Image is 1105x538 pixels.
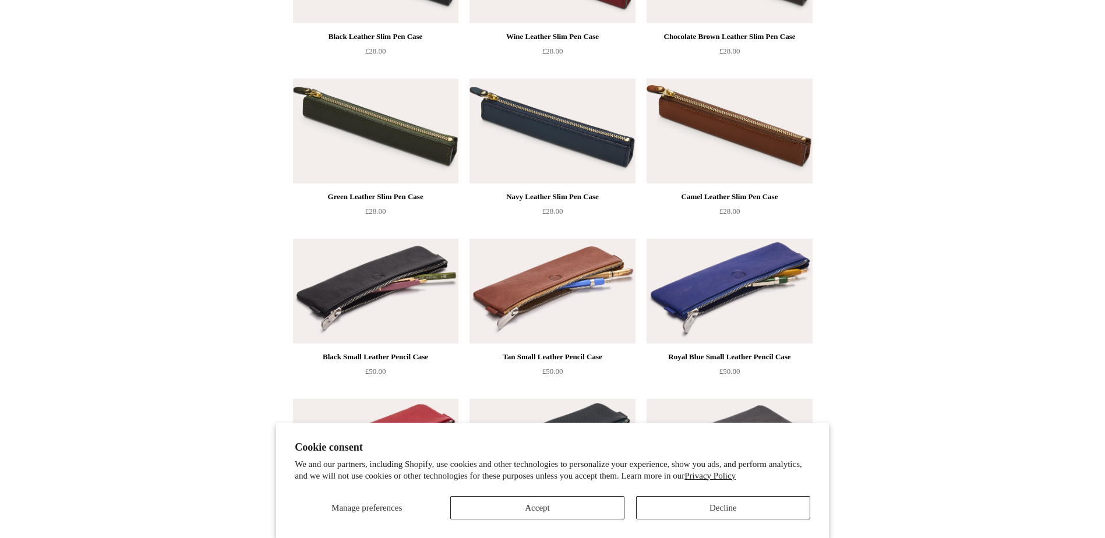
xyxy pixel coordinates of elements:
[450,496,624,519] button: Accept
[469,79,635,183] a: Navy Leather Slim Pen Case Navy Leather Slim Pen Case
[293,190,458,238] a: Green Leather Slim Pen Case £28.00
[647,79,812,183] img: Camel Leather Slim Pen Case
[647,239,812,344] a: Royal Blue Small Leather Pencil Case Royal Blue Small Leather Pencil Case
[719,207,740,215] span: £28.00
[647,399,812,504] a: Black Leather Medium Pencil Case Black Leather Medium Pencil Case
[293,350,458,398] a: Black Small Leather Pencil Case £50.00
[719,47,740,55] span: £28.00
[469,190,635,238] a: Navy Leather Slim Pen Case £28.00
[295,496,439,519] button: Manage preferences
[469,399,635,504] a: Green Small Leather Pencil Case Green Small Leather Pencil Case
[469,30,635,77] a: Wine Leather Slim Pen Case £28.00
[647,79,812,183] a: Camel Leather Slim Pen Case Camel Leather Slim Pen Case
[296,190,456,204] div: Green Leather Slim Pen Case
[365,47,386,55] span: £28.00
[636,496,810,519] button: Decline
[293,79,458,183] img: Green Leather Slim Pen Case
[472,30,632,44] div: Wine Leather Slim Pen Case
[295,441,810,454] h2: Cookie consent
[293,79,458,183] a: Green Leather Slim Pen Case Green Leather Slim Pen Case
[293,30,458,77] a: Black Leather Slim Pen Case £28.00
[542,207,563,215] span: £28.00
[293,399,458,504] img: Red Small Leather Pencil Case
[293,239,458,344] a: Black Small Leather Pencil Case Black Small Leather Pencil Case
[647,350,812,398] a: Royal Blue Small Leather Pencil Case £50.00
[469,399,635,504] img: Green Small Leather Pencil Case
[684,471,736,480] a: Privacy Policy
[469,79,635,183] img: Navy Leather Slim Pen Case
[647,399,812,504] img: Black Leather Medium Pencil Case
[649,30,809,44] div: Chocolate Brown Leather Slim Pen Case
[542,367,563,376] span: £50.00
[469,239,635,344] img: Tan Small Leather Pencil Case
[365,367,386,376] span: £50.00
[295,459,810,482] p: We and our partners, including Shopify, use cookies and other technologies to personalize your ex...
[365,207,386,215] span: £28.00
[296,30,456,44] div: Black Leather Slim Pen Case
[647,190,812,238] a: Camel Leather Slim Pen Case £28.00
[472,350,632,364] div: Tan Small Leather Pencil Case
[719,367,740,376] span: £50.00
[542,47,563,55] span: £28.00
[469,239,635,344] a: Tan Small Leather Pencil Case Tan Small Leather Pencil Case
[472,190,632,204] div: Navy Leather Slim Pen Case
[647,239,812,344] img: Royal Blue Small Leather Pencil Case
[331,503,402,512] span: Manage preferences
[649,190,809,204] div: Camel Leather Slim Pen Case
[293,239,458,344] img: Black Small Leather Pencil Case
[293,399,458,504] a: Red Small Leather Pencil Case Red Small Leather Pencil Case
[649,350,809,364] div: Royal Blue Small Leather Pencil Case
[647,30,812,77] a: Chocolate Brown Leather Slim Pen Case £28.00
[469,350,635,398] a: Tan Small Leather Pencil Case £50.00
[296,350,456,364] div: Black Small Leather Pencil Case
